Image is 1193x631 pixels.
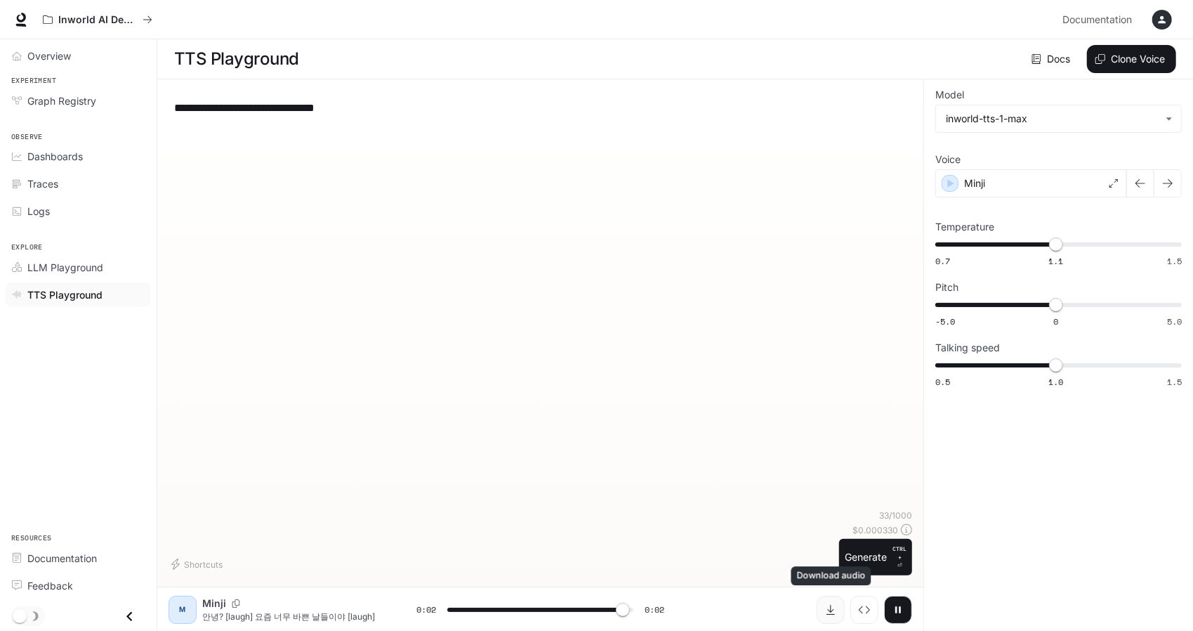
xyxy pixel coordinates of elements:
[1029,45,1076,73] a: Docs
[13,608,27,623] span: Dark mode toggle
[1167,376,1182,388] span: 1.5
[27,204,50,219] span: Logs
[27,48,71,63] span: Overview
[6,144,151,169] a: Dashboards
[936,105,1181,132] div: inworld-tts-1-max
[58,14,137,26] p: Inworld AI Demos
[935,282,958,292] p: Pitch
[935,155,961,164] p: Voice
[946,112,1159,126] div: inworld-tts-1-max
[27,149,83,164] span: Dashboards
[27,93,96,108] span: Graph Registry
[27,578,73,593] span: Feedback
[27,176,58,191] span: Traces
[6,89,151,113] a: Graph Registry
[27,551,97,566] span: Documentation
[226,599,246,608] button: Copy Voice ID
[171,599,194,621] div: M
[935,376,950,388] span: 0.5
[1053,315,1058,327] span: 0
[37,6,159,34] button: All workspaces
[850,596,878,624] button: Inspect
[935,255,950,267] span: 0.7
[852,524,898,536] p: $ 0.000330
[817,596,845,624] button: Download audio
[935,90,964,100] p: Model
[27,287,103,302] span: TTS Playground
[892,545,907,561] p: CTRL +
[645,603,664,617] span: 0:02
[935,343,1000,353] p: Talking speed
[416,603,436,617] span: 0:02
[202,597,226,611] p: Minji
[202,611,383,623] p: 안녕? [laugh] 요즘 너무 바쁜 날들이야 [laugh]
[1087,45,1176,73] button: Clone Voice
[6,546,151,571] a: Documentation
[174,45,299,73] h1: TTS Playground
[6,199,151,223] a: Logs
[879,509,912,521] p: 33 / 1000
[1062,11,1132,29] span: Documentation
[964,176,985,190] p: Minji
[169,553,228,575] button: Shortcuts
[6,44,151,68] a: Overview
[6,573,151,598] a: Feedback
[114,602,145,631] button: Close drawer
[1167,255,1182,267] span: 1.5
[1048,255,1063,267] span: 1.1
[1057,6,1142,34] a: Documentation
[1048,376,1063,388] span: 1.0
[1167,315,1182,327] span: 5.0
[935,315,955,327] span: -5.0
[839,539,912,575] button: GenerateCTRL +⏎
[6,282,151,307] a: TTS Playground
[935,222,994,232] p: Temperature
[6,255,151,280] a: LLM Playground
[27,260,103,275] span: LLM Playground
[791,566,871,585] div: Download audio
[6,171,151,196] a: Traces
[892,545,907,570] p: ⏎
